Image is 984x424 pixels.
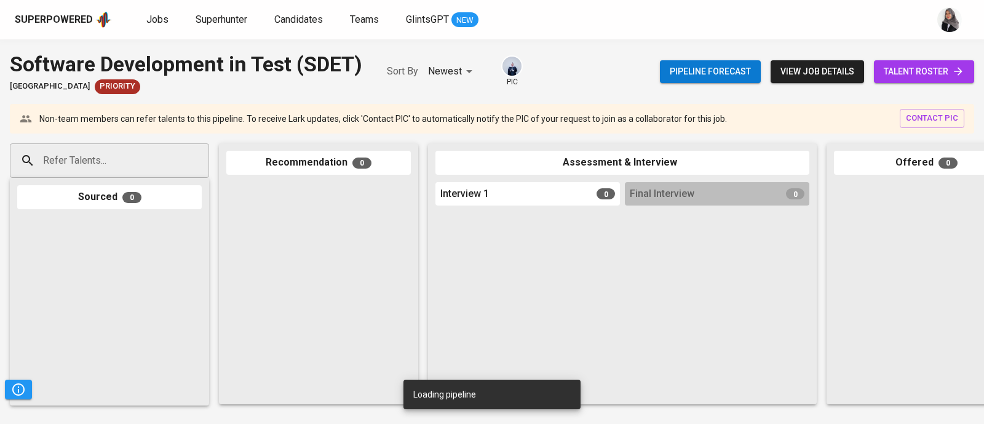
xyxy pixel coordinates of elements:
div: Sourced [17,185,202,209]
button: Pipeline Triggers [5,380,32,399]
p: Sort By [387,64,418,79]
span: Jobs [146,14,169,25]
span: Pipeline forecast [670,64,751,79]
span: GlintsGPT [406,14,449,25]
div: Loading pipeline [413,383,476,406]
button: contact pic [900,109,964,128]
a: Candidates [274,12,325,28]
p: Non-team members can refer talents to this pipeline. To receive Lark updates, click 'Contact PIC'... [39,113,727,125]
div: Software Development in Test (SDET) [10,49,362,79]
span: NEW [451,14,478,26]
span: talent roster [884,64,964,79]
span: Priority [95,81,140,92]
a: Teams [350,12,381,28]
a: Superhunter [196,12,250,28]
div: Recommendation [226,151,411,175]
span: 0 [938,158,958,169]
p: Newest [428,64,462,79]
a: Jobs [146,12,171,28]
span: 0 [352,158,371,169]
img: annisa@glints.com [502,57,522,76]
div: Superpowered [15,13,93,27]
div: Assessment & Interview [435,151,809,175]
span: Final Interview [630,187,694,201]
div: New Job received from Demand Team [95,79,140,94]
button: view job details [771,60,864,83]
span: 0 [597,188,615,199]
span: Interview 1 [440,187,489,201]
button: Open [202,159,205,162]
span: contact pic [906,111,958,126]
span: 0 [786,188,804,199]
a: Superpoweredapp logo [15,10,112,29]
img: app logo [95,10,112,29]
span: [GEOGRAPHIC_DATA] [10,81,90,92]
span: 0 [122,192,141,203]
span: Teams [350,14,379,25]
a: GlintsGPT NEW [406,12,478,28]
img: sinta.windasari@glints.com [937,7,962,32]
button: Pipeline forecast [660,60,761,83]
a: talent roster [874,60,974,83]
span: Superhunter [196,14,247,25]
span: Candidates [274,14,323,25]
span: view job details [780,64,854,79]
div: Newest [428,60,477,83]
div: pic [501,55,523,87]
